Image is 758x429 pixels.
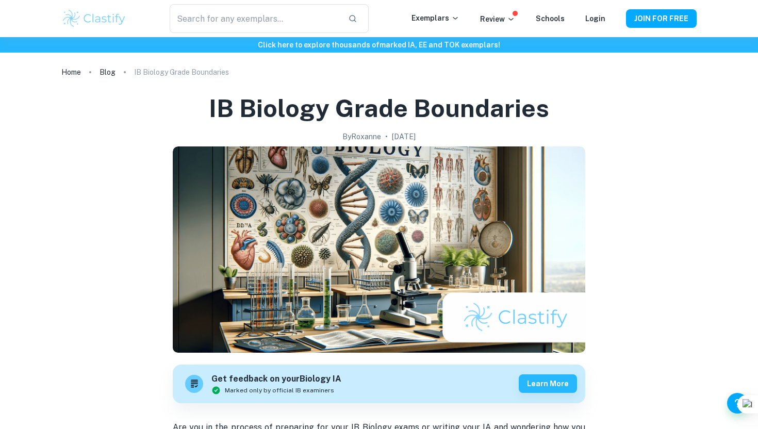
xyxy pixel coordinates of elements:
h6: Get feedback on your Biology IA [211,373,341,386]
h2: [DATE] [392,131,416,142]
img: IB Biology Grade Boundaries cover image [173,146,585,353]
p: IB Biology Grade Boundaries [134,67,229,78]
p: • [385,131,388,142]
h6: Click here to explore thousands of marked IA, EE and TOK exemplars ! [2,39,756,51]
p: Review [480,13,515,25]
h1: IB Biology Grade Boundaries [209,92,549,125]
h2: By Roxanne [342,131,381,142]
a: Home [61,65,81,79]
a: Login [585,14,605,23]
input: Search for any exemplars... [170,4,340,33]
a: Get feedback on yourBiology IAMarked only by official IB examinersLearn more [173,365,585,403]
span: Marked only by official IB examiners [225,386,334,395]
img: Clastify logo [61,8,127,29]
button: Help and Feedback [727,393,748,414]
a: Blog [100,65,116,79]
p: Exemplars [411,12,459,24]
a: Schools [536,14,565,23]
button: JOIN FOR FREE [626,9,697,28]
button: Learn more [519,374,577,393]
